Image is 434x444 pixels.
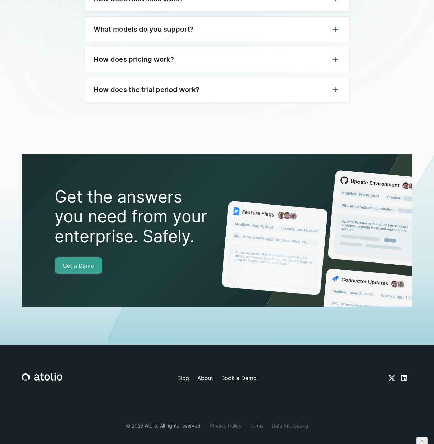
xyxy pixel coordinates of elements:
a: Privacy Policy [210,422,242,429]
a: About [197,374,213,382]
a: Terms [250,422,263,429]
a: Book a Demo [221,374,257,382]
a: Get a Demo [55,257,102,274]
h3: How does the trial period work? [94,85,199,94]
a: Blog [177,374,189,382]
h3: What models do you support? [94,25,194,33]
a: Data Processing [272,422,308,429]
h2: Get the answers you need from your enterprise. Safely. [55,187,247,246]
h3: How does pricing work? [94,55,174,63]
div: © 2025 Atolio. All rights reserved. [126,422,202,429]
